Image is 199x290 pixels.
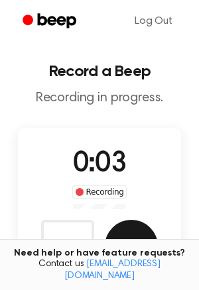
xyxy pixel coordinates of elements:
[11,64,188,79] h1: Record a Beep
[11,90,188,107] p: Recording in progress.
[121,5,186,37] a: Log Out
[13,9,88,34] a: Beep
[73,150,126,178] span: 0:03
[64,260,161,281] a: [EMAIL_ADDRESS][DOMAIN_NAME]
[8,259,191,282] span: Contact us
[105,220,158,273] button: Save Audio Record
[72,185,127,199] div: Recording
[41,220,94,273] button: Delete Audio Record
